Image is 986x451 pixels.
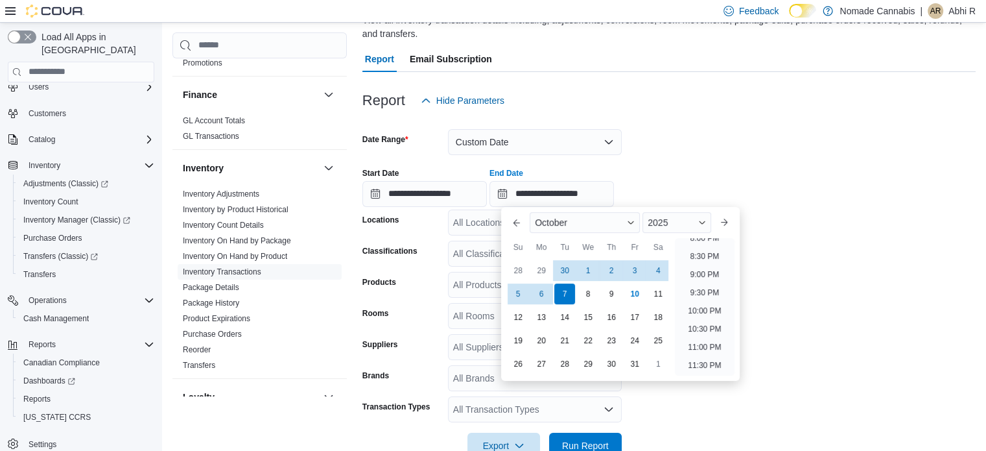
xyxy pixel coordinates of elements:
[578,354,598,374] div: day-29
[321,160,336,176] button: Inventory
[578,330,598,351] div: day-22
[23,337,61,352] button: Reports
[23,412,91,422] span: [US_STATE] CCRS
[18,355,154,371] span: Canadian Compliance
[183,329,242,339] span: Purchase Orders
[448,129,622,155] button: Custom Date
[508,330,528,351] div: day-19
[535,217,567,228] span: October
[648,284,668,304] div: day-11
[18,176,113,191] a: Adjustments (Classic)
[183,116,245,125] a: GL Account Totals
[13,265,159,284] button: Transfers
[18,212,135,228] a: Inventory Manager (Classic)
[648,237,668,258] div: Sa
[928,3,943,19] div: Abhi R
[23,178,108,189] span: Adjustments (Classic)
[18,249,154,264] span: Transfers (Classic)
[183,88,318,101] button: Finance
[18,212,154,228] span: Inventory Manager (Classic)
[685,267,725,282] li: 9:00 PM
[13,354,159,372] button: Canadian Compliance
[183,313,250,324] span: Product Expirations
[183,236,291,246] span: Inventory On Hand by Package
[531,260,552,281] div: day-29
[578,237,598,258] div: We
[3,130,159,149] button: Catalog
[683,339,726,355] li: 11:00 PM
[183,236,291,245] a: Inventory On Hand by Package
[920,3,922,19] p: |
[23,293,154,308] span: Operations
[13,211,159,229] a: Inventory Manager (Classic)
[648,260,668,281] div: day-4
[23,293,72,308] button: Operations
[554,284,575,304] div: day-7
[624,284,645,304] div: day-10
[601,307,622,328] div: day-16
[18,373,80,389] a: Dashboards
[18,391,154,407] span: Reports
[554,307,575,328] div: day-14
[29,82,49,92] span: Users
[714,212,734,233] button: Next month
[23,215,130,225] span: Inventory Manager (Classic)
[18,311,154,326] span: Cash Management
[29,339,56,350] span: Reports
[36,30,154,56] span: Load All Apps in [GEOGRAPHIC_DATA]
[18,176,154,191] span: Adjustments (Classic)
[362,14,969,41] div: View all inventory transaction details including, adjustments, conversions, room movements, packa...
[23,394,51,404] span: Reports
[624,330,645,351] div: day-24
[23,79,54,95] button: Users
[624,260,645,281] div: day-3
[23,79,154,95] span: Users
[183,132,239,141] a: GL Transactions
[624,307,645,328] div: day-17
[683,358,726,373] li: 11:30 PM
[530,212,640,233] div: Button. Open the month selector. October is currently selected.
[436,94,504,107] span: Hide Parameters
[362,339,398,350] label: Suppliers
[531,307,552,328] div: day-13
[648,330,668,351] div: day-25
[489,168,523,178] label: End Date
[624,237,645,258] div: Fr
[183,251,287,262] span: Inventory On Hand by Product
[531,330,552,351] div: day-20
[183,298,239,308] span: Package History
[183,282,239,293] span: Package Details
[839,3,915,19] p: Nomade Cannabis
[183,220,264,230] span: Inventory Count Details
[18,267,154,282] span: Transfers
[365,46,394,72] span: Report
[604,404,614,415] button: Open list of options
[23,106,71,121] a: Customers
[601,260,622,281] div: day-2
[685,249,725,264] li: 8:30 PM
[18,249,103,264] a: Transfers (Classic)
[948,3,976,19] p: Abhi R
[685,230,725,246] li: 8:00 PM
[321,87,336,103] button: Finance
[29,108,66,119] span: Customers
[183,131,239,141] span: GL Transactions
[362,246,417,256] label: Classifications
[362,93,405,108] h3: Report
[683,303,726,319] li: 10:00 PM
[531,284,552,304] div: day-6
[172,113,347,149] div: Finance
[13,390,159,408] button: Reports
[183,162,318,175] button: Inventory
[26,5,84,18] img: Cova
[508,260,528,281] div: day-28
[416,88,510,114] button: Hide Parameters
[13,175,159,193] a: Adjustments (Classic)
[13,408,159,426] button: [US_STATE] CCRS
[18,391,56,407] a: Reports
[489,181,614,207] input: Press the down key to enter a popover containing a calendar. Press the escape key to close the po...
[23,269,56,280] span: Transfers
[531,237,552,258] div: Mo
[29,439,56,450] span: Settings
[508,237,528,258] div: Su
